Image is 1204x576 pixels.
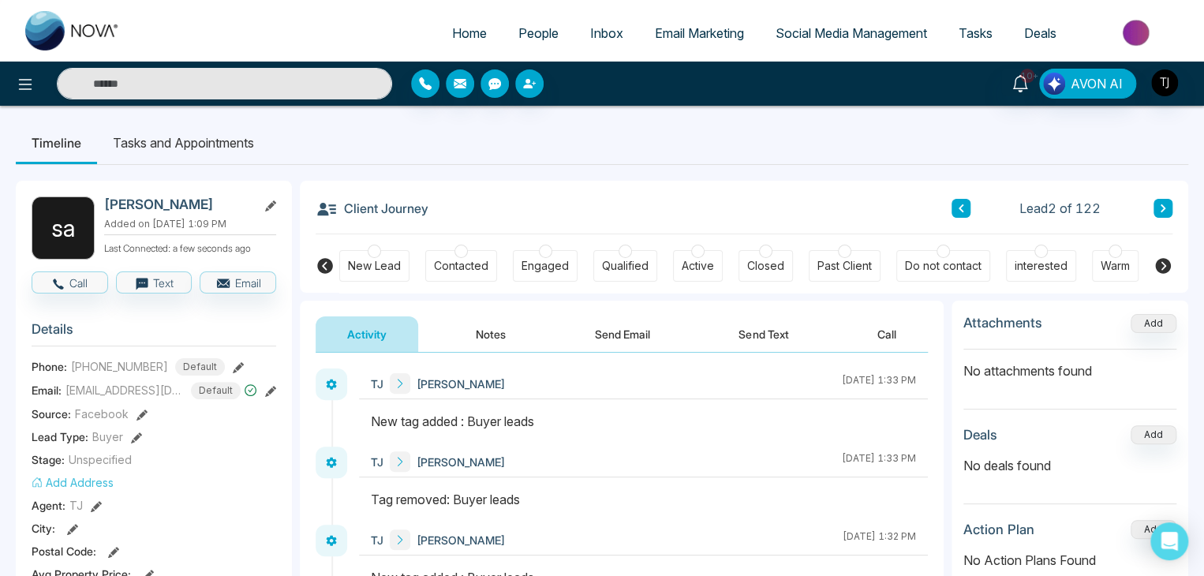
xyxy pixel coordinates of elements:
[760,18,943,48] a: Social Media Management
[371,376,383,392] span: TJ
[518,25,559,41] span: People
[1039,69,1136,99] button: AVON AI
[417,376,505,392] span: [PERSON_NAME]
[563,316,682,352] button: Send Email
[32,474,114,491] button: Add Address
[1015,258,1068,274] div: interested
[1043,73,1065,95] img: Lead Flow
[452,25,487,41] span: Home
[32,321,276,346] h3: Details
[1008,18,1072,48] a: Deals
[32,497,65,514] span: Agent:
[444,316,537,352] button: Notes
[843,529,916,550] div: [DATE] 1:32 PM
[32,271,108,294] button: Call
[943,18,1008,48] a: Tasks
[32,520,55,537] span: City :
[97,122,270,164] li: Tasks and Appointments
[1131,425,1176,444] button: Add
[905,258,982,274] div: Do not contact
[963,551,1176,570] p: No Action Plans Found
[175,358,225,376] span: Default
[574,18,639,48] a: Inbox
[69,451,132,468] span: Unspecified
[417,454,505,470] span: [PERSON_NAME]
[1131,316,1176,329] span: Add
[747,258,784,274] div: Closed
[104,238,276,256] p: Last Connected: a few seconds ago
[1071,74,1123,93] span: AVON AI
[191,382,241,399] span: Default
[842,373,916,394] div: [DATE] 1:33 PM
[32,196,95,260] div: s a
[436,18,503,48] a: Home
[1080,15,1195,50] img: Market-place.gif
[817,258,872,274] div: Past Client
[963,522,1034,537] h3: Action Plan
[639,18,760,48] a: Email Marketing
[25,11,120,50] img: Nova CRM Logo
[1150,522,1188,560] div: Open Intercom Messenger
[963,350,1176,380] p: No attachments found
[75,406,129,422] span: Facebook
[32,382,62,398] span: Email:
[104,196,251,212] h2: [PERSON_NAME]
[1024,25,1056,41] span: Deals
[1151,69,1178,96] img: User Avatar
[316,316,418,352] button: Activity
[71,358,168,375] span: [PHONE_NUMBER]
[1020,69,1034,83] span: 10+
[16,122,97,164] li: Timeline
[417,532,505,548] span: [PERSON_NAME]
[32,451,65,468] span: Stage:
[1019,199,1101,218] span: Lead 2 of 122
[776,25,927,41] span: Social Media Management
[32,358,67,375] span: Phone:
[707,316,820,352] button: Send Text
[200,271,276,294] button: Email
[963,456,1176,475] p: No deals found
[503,18,574,48] a: People
[32,406,71,422] span: Source:
[32,543,96,559] span: Postal Code :
[32,428,88,445] span: Lead Type:
[69,497,83,514] span: TJ
[602,258,649,274] div: Qualified
[522,258,569,274] div: Engaged
[371,532,383,548] span: TJ
[371,454,383,470] span: TJ
[959,25,993,41] span: Tasks
[65,382,184,398] span: [EMAIL_ADDRESS][DOMAIN_NAME]
[1131,520,1176,539] button: Add
[655,25,744,41] span: Email Marketing
[1131,314,1176,333] button: Add
[963,315,1042,331] h3: Attachments
[348,258,401,274] div: New Lead
[316,196,428,220] h3: Client Journey
[842,451,916,472] div: [DATE] 1:33 PM
[92,428,123,445] span: Buyer
[434,258,488,274] div: Contacted
[682,258,714,274] div: Active
[1001,69,1039,96] a: 10+
[963,427,997,443] h3: Deals
[846,316,928,352] button: Call
[104,217,276,231] p: Added on [DATE] 1:09 PM
[1101,258,1130,274] div: Warm
[590,25,623,41] span: Inbox
[116,271,193,294] button: Text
